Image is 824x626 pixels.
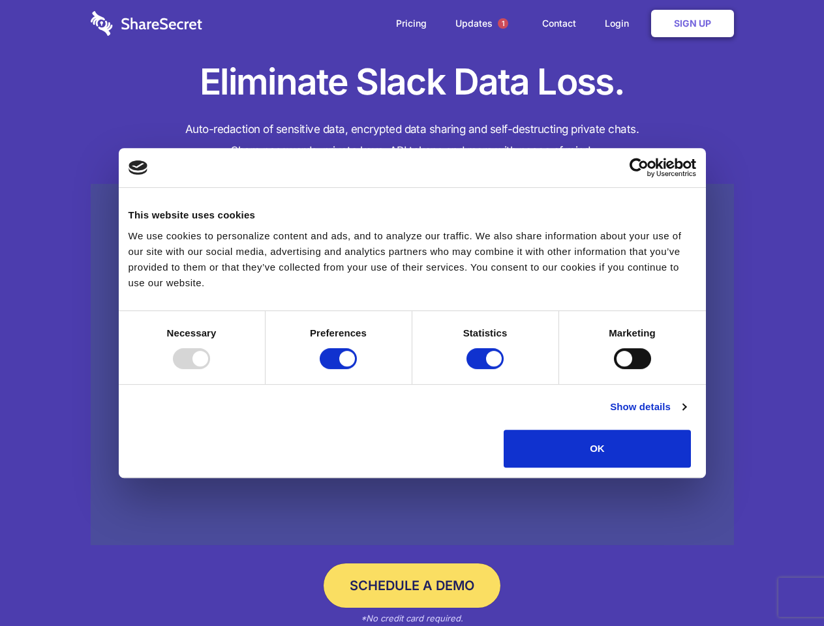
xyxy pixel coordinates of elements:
h1: Eliminate Slack Data Loss. [91,59,734,106]
a: Schedule a Demo [324,563,500,608]
a: Contact [529,3,589,44]
div: We use cookies to personalize content and ads, and to analyze our traffic. We also share informat... [129,228,696,291]
div: This website uses cookies [129,207,696,223]
strong: Marketing [609,327,656,338]
strong: Statistics [463,327,508,338]
strong: Preferences [310,327,367,338]
h4: Auto-redaction of sensitive data, encrypted data sharing and self-destructing private chats. Shar... [91,119,734,162]
em: *No credit card required. [361,613,463,623]
a: Pricing [383,3,440,44]
a: Login [592,3,649,44]
span: 1 [498,18,508,29]
img: logo [129,160,148,175]
button: OK [504,430,691,468]
a: Sign Up [651,10,734,37]
a: Show details [610,399,686,415]
strong: Necessary [167,327,217,338]
img: logo-wordmark-white-trans-d4663122ce5f474addd5e946df7df03e33cb6a1c49d2221995e7729f52c070b2.svg [91,11,202,36]
a: Wistia video thumbnail [91,184,734,546]
a: Usercentrics Cookiebot - opens in a new window [582,158,696,177]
